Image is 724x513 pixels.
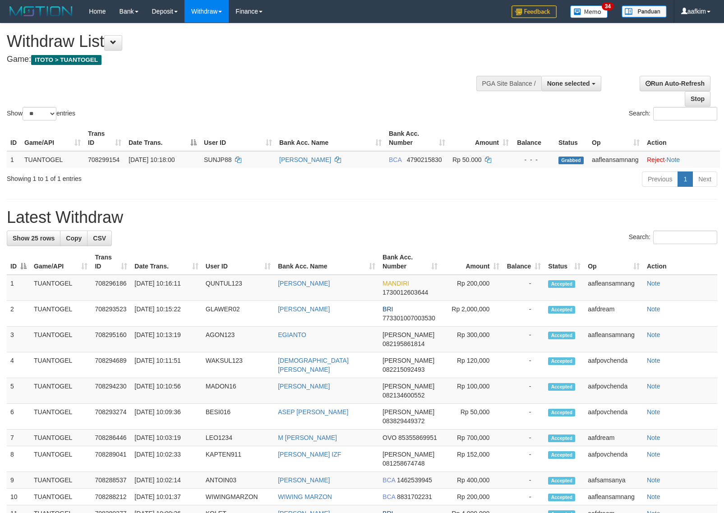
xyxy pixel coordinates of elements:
th: Bank Acc. Name: activate to sort column ascending [274,249,379,275]
td: Rp 200,000 [441,275,503,301]
td: [DATE] 10:02:33 [131,446,202,472]
a: Note [647,434,660,441]
span: BRI [383,305,393,313]
span: MANDIRI [383,280,409,287]
span: [PERSON_NAME] [383,408,434,416]
td: [DATE] 10:03:19 [131,430,202,446]
a: [PERSON_NAME] [279,156,331,163]
td: 1 [7,151,21,168]
span: BCA [389,156,401,163]
td: - [503,327,544,352]
input: Search: [653,231,717,244]
th: User ID: activate to sort column ascending [200,125,276,151]
td: 708289041 [91,446,131,472]
span: Accepted [548,306,575,314]
img: Button%20Memo.svg [570,5,608,18]
a: Show 25 rows [7,231,60,246]
td: 3 [7,327,30,352]
label: Show entries [7,107,75,120]
td: TUANTOGEL [21,151,84,168]
a: M [PERSON_NAME] [278,434,337,441]
span: Copy 083829449372 to clipboard [383,417,424,425]
a: Note [647,383,660,390]
td: 708293274 [91,404,131,430]
span: Copy 773301007003530 to clipboard [383,314,435,322]
th: Amount: activate to sort column ascending [449,125,512,151]
td: 4 [7,352,30,378]
a: Run Auto-Refresh [640,76,710,91]
span: Show 25 rows [13,235,55,242]
img: Feedback.jpg [512,5,557,18]
span: Accepted [548,409,575,416]
td: 708288212 [91,489,131,505]
td: TUANTOGEL [30,472,91,489]
span: Accepted [548,451,575,459]
td: 708293523 [91,301,131,327]
td: WAKSUL123 [202,352,274,378]
td: [DATE] 10:15:22 [131,301,202,327]
th: Game/API: activate to sort column ascending [21,125,84,151]
th: Amount: activate to sort column ascending [441,249,503,275]
span: Grabbed [558,157,584,164]
td: Rp 120,000 [441,352,503,378]
td: Rp 400,000 [441,472,503,489]
td: aafpovchenda [584,352,643,378]
th: Op: activate to sort column ascending [588,125,643,151]
label: Search: [629,231,717,244]
span: Rp 50.000 [452,156,482,163]
span: Accepted [548,280,575,288]
td: aafpovchenda [584,446,643,472]
td: - [503,489,544,505]
span: Copy 8831702231 to clipboard [397,493,432,500]
span: Accepted [548,477,575,485]
th: Trans ID: activate to sort column ascending [91,249,131,275]
a: Copy [60,231,88,246]
td: - [503,352,544,378]
td: aafleansamnang [584,489,643,505]
td: 708288537 [91,472,131,489]
a: [PERSON_NAME] [278,280,330,287]
span: [PERSON_NAME] [383,451,434,458]
td: TUANTOGEL [30,404,91,430]
span: Copy 081258674748 to clipboard [383,460,424,467]
td: 7 [7,430,30,446]
span: 708299154 [88,156,120,163]
th: Game/API: activate to sort column ascending [30,249,91,275]
a: Note [647,476,660,484]
td: WIWINGMARZON [202,489,274,505]
td: - [503,430,544,446]
a: WIWING MARZON [278,493,332,500]
span: [PERSON_NAME] [383,383,434,390]
th: Balance [512,125,555,151]
span: Copy 1730012603644 to clipboard [383,289,428,296]
a: Note [647,357,660,364]
td: 10 [7,489,30,505]
td: LEO1234 [202,430,274,446]
th: Op: activate to sort column ascending [584,249,643,275]
td: TUANTOGEL [30,327,91,352]
td: aafleansamnang [584,275,643,301]
span: BCA [383,493,395,500]
th: Bank Acc. Number: activate to sort column ascending [379,249,441,275]
td: aafdream [584,430,643,446]
span: Copy [66,235,82,242]
td: aafleansamnang [584,327,643,352]
td: Rp 50,000 [441,404,503,430]
a: Note [647,493,660,500]
label: Search: [629,107,717,120]
td: Rp 300,000 [441,327,503,352]
a: Note [667,156,680,163]
button: None selected [541,76,601,91]
span: Accepted [548,494,575,501]
td: 708294689 [91,352,131,378]
td: KAPTEN911 [202,446,274,472]
th: ID: activate to sort column descending [7,249,30,275]
td: AGON123 [202,327,274,352]
a: EGIANTO [278,331,306,338]
td: TUANTOGEL [30,489,91,505]
span: [DATE] 10:18:00 [129,156,175,163]
td: 6 [7,404,30,430]
td: [DATE] 10:02:14 [131,472,202,489]
a: Next [692,171,717,187]
th: Date Trans.: activate to sort column ascending [131,249,202,275]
